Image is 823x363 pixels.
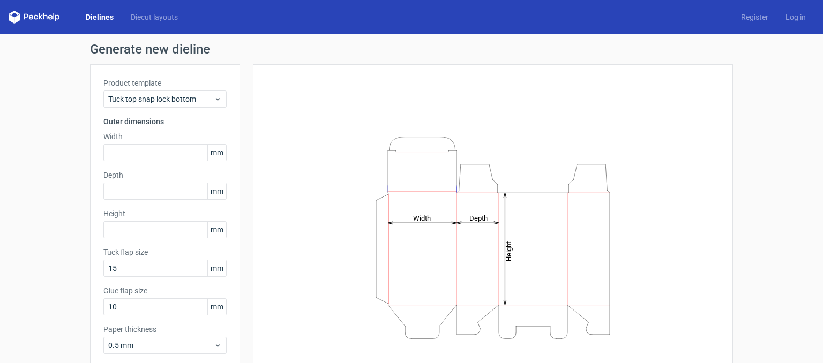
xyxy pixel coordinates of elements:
[108,94,214,104] span: Tuck top snap lock bottom
[122,12,186,22] a: Diecut layouts
[103,116,227,127] h3: Outer dimensions
[108,340,214,351] span: 0.5 mm
[77,12,122,22] a: Dielines
[103,247,227,258] label: Tuck flap size
[413,214,431,222] tspan: Width
[207,145,226,161] span: mm
[207,183,226,199] span: mm
[732,12,777,22] a: Register
[207,222,226,238] span: mm
[207,299,226,315] span: mm
[103,285,227,296] label: Glue flap size
[103,170,227,180] label: Depth
[777,12,814,22] a: Log in
[207,260,226,276] span: mm
[103,78,227,88] label: Product template
[103,324,227,335] label: Paper thickness
[469,214,488,222] tspan: Depth
[90,43,733,56] h1: Generate new dieline
[103,208,227,219] label: Height
[103,131,227,142] label: Width
[505,241,513,261] tspan: Height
